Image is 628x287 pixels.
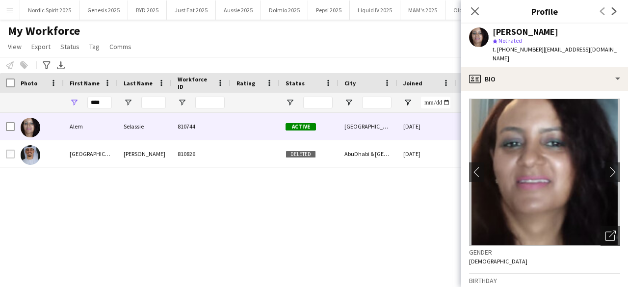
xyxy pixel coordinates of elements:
a: Tag [85,40,104,53]
button: Old Spice 2025 [445,0,498,20]
img: Salem Abdul Haq [21,145,40,165]
div: [PERSON_NAME] [118,140,172,167]
h3: Profile [461,5,628,18]
button: Open Filter Menu [178,98,186,107]
span: Rating [236,79,255,87]
input: Workforce ID Filter Input [195,97,225,108]
span: City [344,79,356,87]
span: Tag [89,42,100,51]
input: Status Filter Input [303,97,333,108]
button: Open Filter Menu [403,98,412,107]
a: Status [56,40,83,53]
a: Export [27,40,54,53]
div: 810744 [172,113,231,140]
span: Export [31,42,51,51]
img: Crew avatar or photo [469,99,620,246]
span: Status [60,42,79,51]
input: City Filter Input [362,97,392,108]
div: [DATE] [397,113,456,140]
button: Just Eat 2025 [167,0,216,20]
span: t. [PHONE_NUMBER] [493,46,544,53]
a: Comms [105,40,135,53]
button: Pepsi 2025 [308,0,350,20]
a: View [4,40,26,53]
span: Joined [403,79,422,87]
button: Genesis 2025 [79,0,128,20]
h3: Gender [469,248,620,257]
app-action-btn: Advanced filters [41,59,52,71]
div: Selassie [118,113,172,140]
div: 810826 [172,140,231,167]
button: Liquid IV 2025 [350,0,400,20]
img: Alem Selassie [21,118,40,137]
span: | [EMAIL_ADDRESS][DOMAIN_NAME] [493,46,617,62]
span: Not rated [498,37,522,44]
input: Row Selection is disabled for this row (unchecked) [6,150,15,158]
div: [PERSON_NAME] [493,27,558,36]
span: Photo [21,79,37,87]
button: Open Filter Menu [344,98,353,107]
span: Comms [109,42,131,51]
h3: Birthday [469,276,620,285]
input: Joined Filter Input [421,97,450,108]
div: Open photos pop-in [601,226,620,246]
button: Dolmio 2025 [261,0,308,20]
span: Active [286,123,316,130]
button: Open Filter Menu [124,98,132,107]
button: Aussie 2025 [216,0,261,20]
button: Open Filter Menu [70,98,78,107]
input: Last Name Filter Input [141,97,166,108]
span: Last Name [124,79,153,87]
span: View [8,42,22,51]
app-action-btn: Export XLSX [55,59,67,71]
div: Alem [64,113,118,140]
input: First Name Filter Input [87,97,112,108]
div: [DATE] [397,140,456,167]
button: Open Filter Menu [286,98,294,107]
span: Status [286,79,305,87]
span: My Workforce [8,24,80,38]
div: Bio [461,67,628,91]
div: [GEOGRAPHIC_DATA] [64,140,118,167]
div: AbuDhabi & [GEOGRAPHIC_DATA] [339,140,397,167]
div: [GEOGRAPHIC_DATA] [339,113,397,140]
span: First Name [70,79,100,87]
span: [DEMOGRAPHIC_DATA] [469,258,527,265]
button: Nordic Spirit 2025 [20,0,79,20]
button: M&M's 2025 [400,0,445,20]
span: Workforce ID [178,76,213,90]
div: 270 days [456,113,515,140]
button: BYD 2025 [128,0,167,20]
span: Deleted [286,151,316,158]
